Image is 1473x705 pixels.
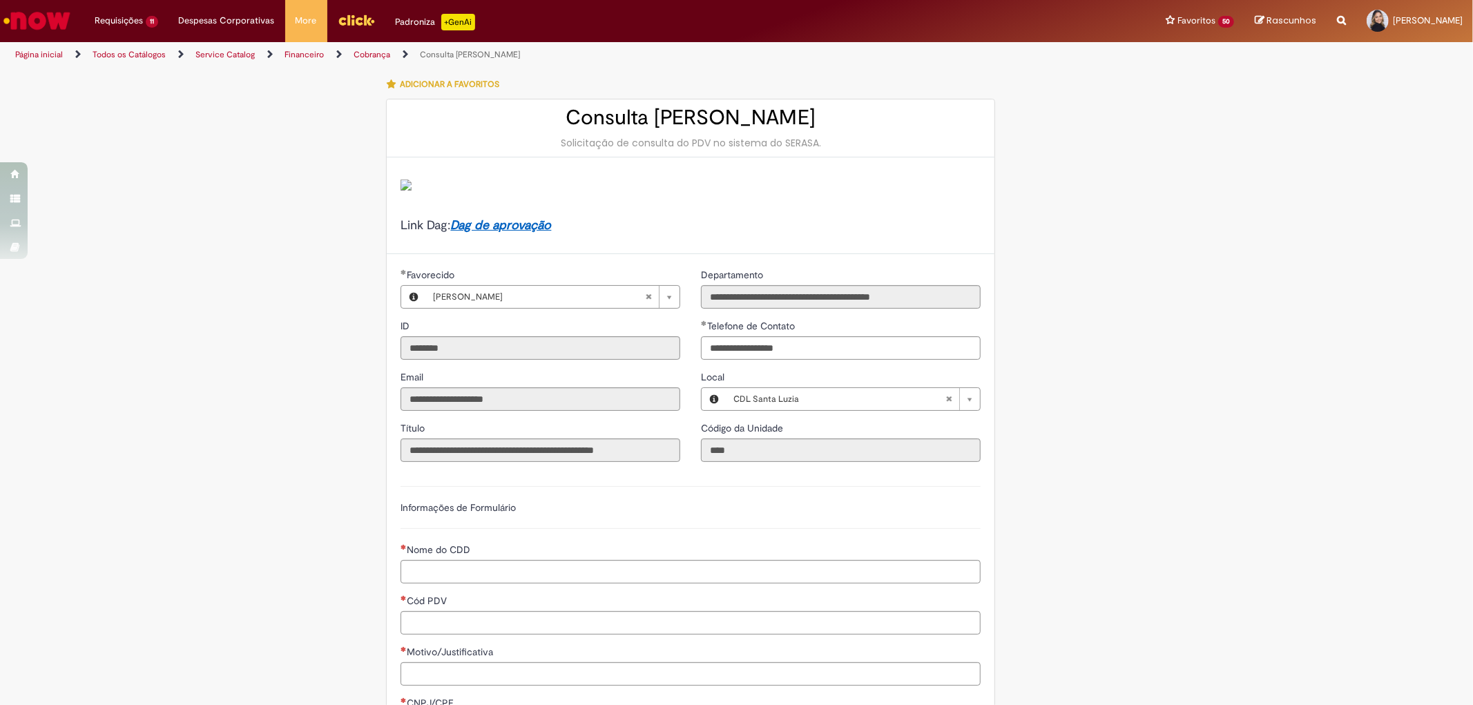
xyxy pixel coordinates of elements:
[701,320,707,326] span: Obrigatório Preenchido
[1255,15,1316,28] a: Rascunhos
[701,268,766,282] label: Somente leitura - Departamento
[426,286,680,308] a: [PERSON_NAME]Limpar campo Favorecido
[401,336,680,360] input: ID
[396,14,475,30] div: Padroniza
[701,269,766,281] span: Somente leitura - Departamento
[401,319,412,333] label: Somente leitura - ID
[401,219,981,233] h4: Link Dag:
[179,14,275,28] span: Despesas Corporativas
[702,388,726,410] button: Local, Visualizar este registro CDL Santa Luzia
[638,286,659,308] abbr: Limpar campo Favorecido
[1218,16,1234,28] span: 50
[296,14,317,28] span: More
[701,421,786,435] label: Somente leitura - Código da Unidade
[10,42,972,68] ul: Trilhas de página
[354,49,390,60] a: Cobrança
[401,697,407,703] span: Necessários
[401,662,981,686] input: Motivo/Justificativa
[401,371,426,383] span: Somente leitura - Email
[400,79,499,90] span: Adicionar a Favoritos
[195,49,255,60] a: Service Catalog
[401,595,407,601] span: Necessários
[401,106,981,129] h2: Consulta [PERSON_NAME]
[701,438,981,462] input: Código da Unidade
[401,544,407,550] span: Necessários
[407,646,496,658] span: Motivo/Justificativa
[401,387,680,411] input: Email
[401,136,981,150] div: Solicitação de consulta do PDV no sistema do SERASA.
[401,421,427,435] label: Somente leitura - Título
[401,560,981,583] input: Nome do CDD
[701,336,981,360] input: Telefone de Contato
[401,180,412,191] img: sys_attachment.do
[433,286,645,308] span: [PERSON_NAME]
[701,285,981,309] input: Departamento
[401,422,427,434] span: Somente leitura - Título
[95,14,143,28] span: Requisições
[701,371,727,383] span: Local
[1,7,73,35] img: ServiceNow
[1177,14,1215,28] span: Favoritos
[146,16,158,28] span: 11
[401,320,412,332] span: Somente leitura - ID
[441,14,475,30] p: +GenAi
[401,611,981,635] input: Cód PDV
[701,422,786,434] span: Somente leitura - Código da Unidade
[386,70,507,99] button: Adicionar a Favoritos
[938,388,959,410] abbr: Limpar campo Local
[285,49,324,60] a: Financeiro
[15,49,63,60] a: Página inicial
[733,388,945,410] span: CDL Santa Luzia
[707,320,798,332] span: Telefone de Contato
[338,10,375,30] img: click_logo_yellow_360x200.png
[1267,14,1316,27] span: Rascunhos
[401,286,426,308] button: Favorecido, Visualizar este registro Isabella Viana
[401,269,407,275] span: Obrigatório Preenchido
[401,501,516,514] label: Informações de Formulário
[1393,15,1463,26] span: [PERSON_NAME]
[407,269,457,281] span: Necessários - Favorecido
[407,543,473,556] span: Nome do CDD
[401,370,426,384] label: Somente leitura - Email
[93,49,166,60] a: Todos os Catálogos
[401,438,680,462] input: Título
[407,595,450,607] span: Cód PDV
[726,388,980,410] a: CDL Santa LuziaLimpar campo Local
[401,646,407,652] span: Necessários
[420,49,520,60] a: Consulta [PERSON_NAME]
[450,218,551,233] a: Dag de aprovação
